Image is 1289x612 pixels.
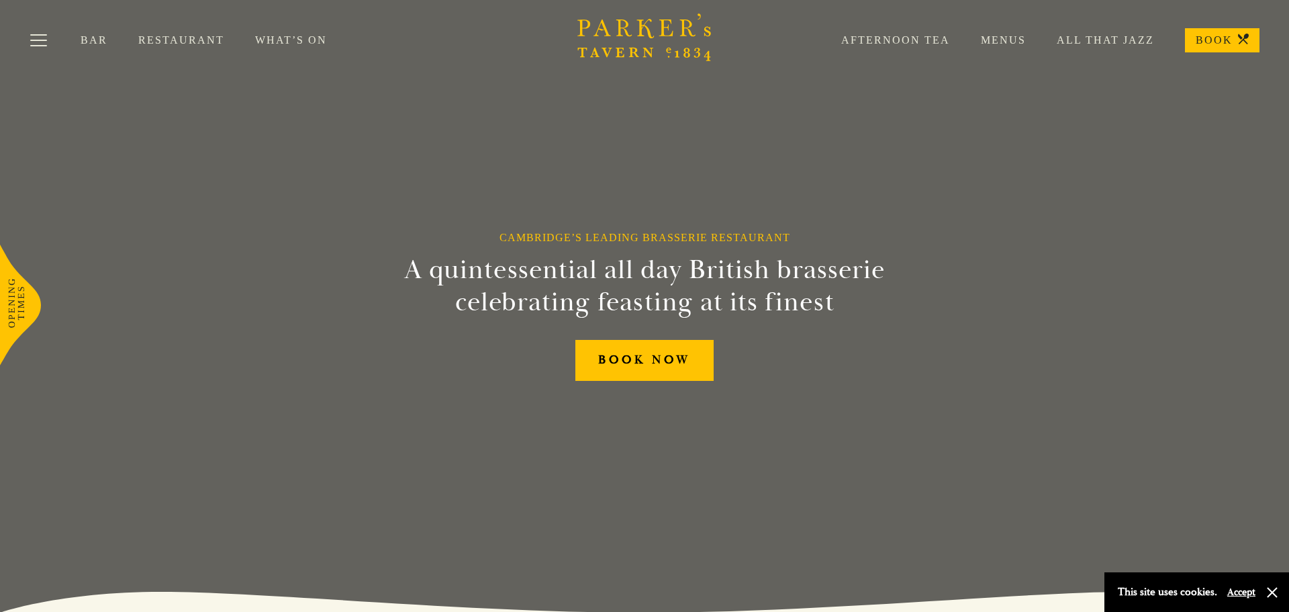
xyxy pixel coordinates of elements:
button: Close and accept [1266,586,1279,599]
a: BOOK NOW [575,340,714,381]
h1: Cambridge’s Leading Brasserie Restaurant [499,231,790,244]
h2: A quintessential all day British brasserie celebrating feasting at its finest [338,254,951,318]
button: Accept [1227,586,1255,599]
p: This site uses cookies. [1118,582,1217,602]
